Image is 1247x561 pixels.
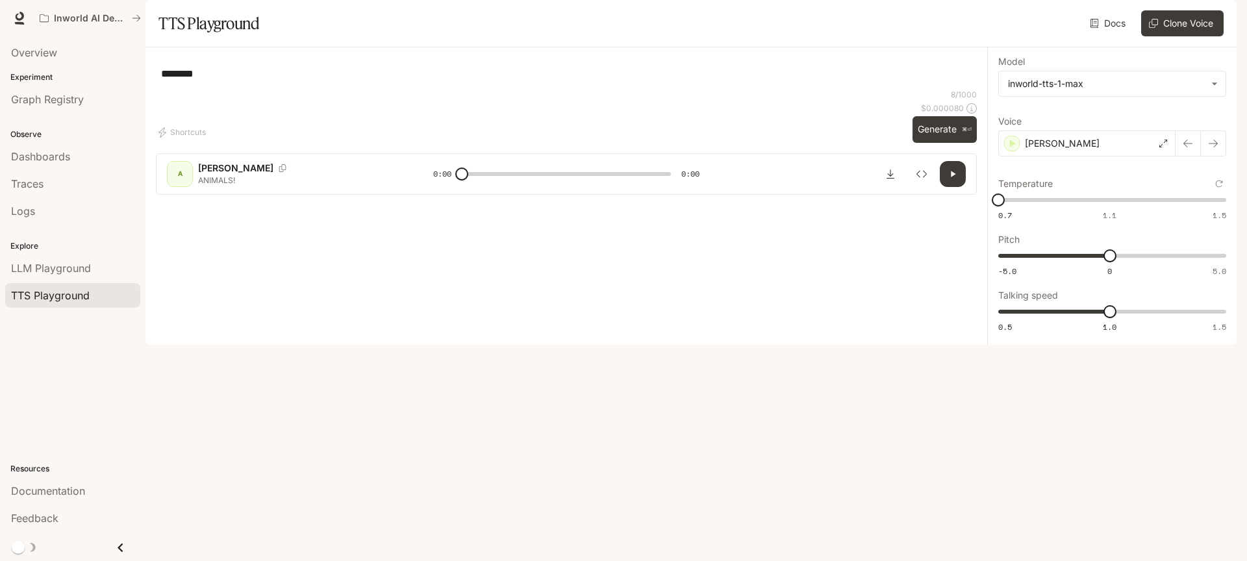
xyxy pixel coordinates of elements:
span: 0:00 [433,168,451,181]
p: 8 / 1000 [951,89,977,100]
h1: TTS Playground [158,10,259,36]
p: Inworld AI Demos [54,13,127,24]
div: inworld-tts-1-max [999,71,1226,96]
span: 5.0 [1213,266,1226,277]
button: Inspect [909,161,935,187]
button: Clone Voice [1141,10,1224,36]
p: Temperature [998,179,1053,188]
p: [PERSON_NAME] [1025,137,1100,150]
button: Download audio [877,161,903,187]
span: 0.5 [998,321,1012,332]
p: Talking speed [998,291,1058,300]
span: 0 [1107,266,1112,277]
p: Voice [998,117,1022,126]
p: Pitch [998,235,1020,244]
button: Shortcuts [156,122,211,143]
button: All workspaces [34,5,147,31]
button: Copy Voice ID [273,164,292,172]
span: 1.1 [1103,210,1116,221]
button: Reset to default [1212,177,1226,191]
p: ⌘⏎ [962,126,972,134]
div: inworld-tts-1-max [1008,77,1205,90]
div: A [170,164,190,184]
p: [PERSON_NAME] [198,162,273,175]
p: $ 0.000080 [921,103,964,114]
p: ANIMALS! [198,175,402,186]
span: -5.0 [998,266,1016,277]
span: 1.5 [1213,321,1226,332]
span: 0:00 [681,168,699,181]
p: Model [998,57,1025,66]
a: Docs [1087,10,1131,36]
span: 1.0 [1103,321,1116,332]
span: 0.7 [998,210,1012,221]
button: Generate⌘⏎ [913,116,977,143]
span: 1.5 [1213,210,1226,221]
